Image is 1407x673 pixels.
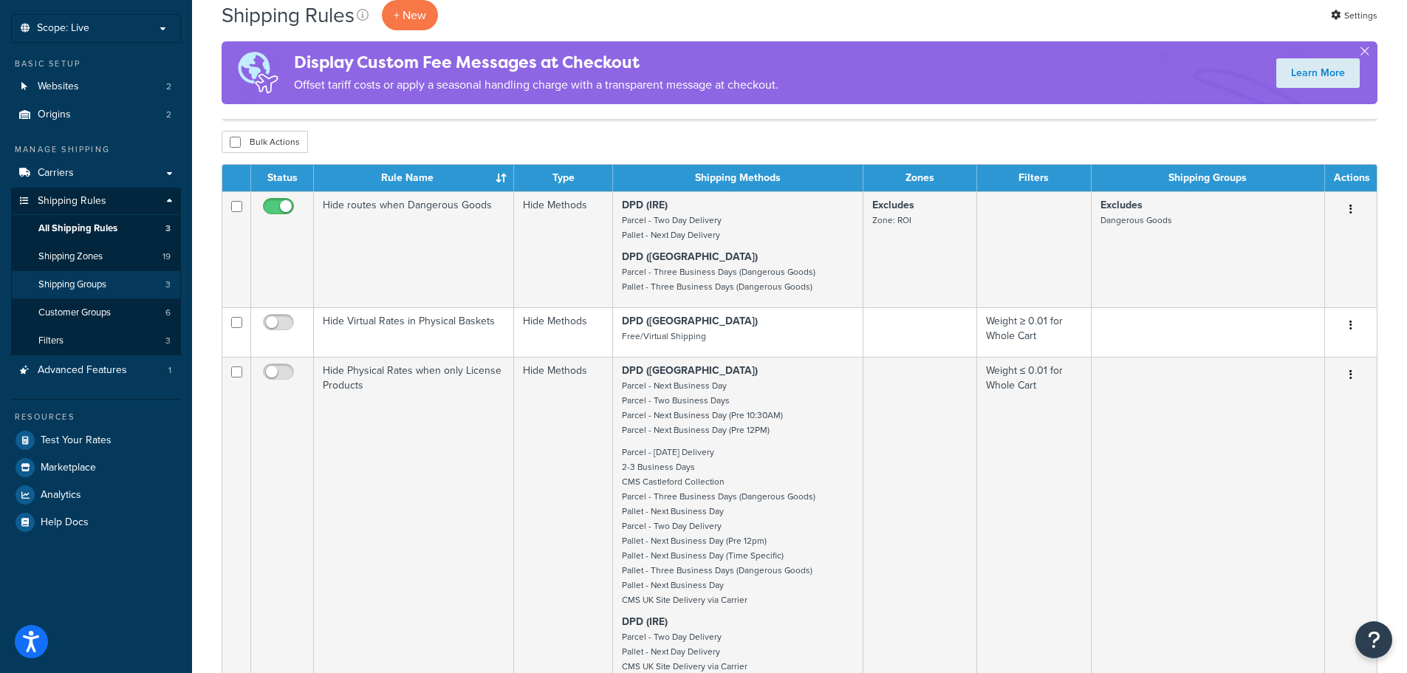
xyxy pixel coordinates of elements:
[166,109,171,121] span: 2
[11,188,181,356] li: Shipping Rules
[41,516,89,529] span: Help Docs
[222,1,355,30] h1: Shipping Rules
[165,307,171,319] span: 6
[11,271,181,298] a: Shipping Groups 3
[38,307,111,319] span: Customer Groups
[165,335,171,347] span: 3
[11,101,181,129] li: Origins
[162,250,171,263] span: 19
[11,454,181,481] a: Marketplace
[11,327,181,355] a: Filters 3
[11,327,181,355] li: Filters
[514,307,613,357] td: Hide Methods
[314,307,514,357] td: Hide Virtual Rates in Physical Baskets
[38,250,103,263] span: Shipping Zones
[38,222,117,235] span: All Shipping Rules
[11,509,181,536] a: Help Docs
[41,489,81,502] span: Analytics
[11,215,181,242] li: All Shipping Rules
[1276,58,1360,88] a: Learn More
[11,299,181,327] li: Customer Groups
[314,165,514,191] th: Rule Name : activate to sort column ascending
[38,335,64,347] span: Filters
[613,165,863,191] th: Shipping Methods
[622,265,815,293] small: Parcel - Three Business Days (Dangerous Goods) Pallet - Three Business Days (Dangerous Goods)
[622,313,758,329] strong: DPD ([GEOGRAPHIC_DATA])
[11,73,181,100] a: Websites 2
[11,160,181,187] a: Carriers
[1100,197,1143,213] strong: Excludes
[872,213,911,227] small: Zone: ROI
[165,222,171,235] span: 3
[41,462,96,474] span: Marketplace
[1331,5,1377,26] a: Settings
[38,167,74,180] span: Carriers
[11,271,181,298] li: Shipping Groups
[11,243,181,270] a: Shipping Zones 19
[1092,165,1325,191] th: Shipping Groups
[11,143,181,156] div: Manage Shipping
[622,329,706,343] small: Free/Virtual Shipping
[11,188,181,215] a: Shipping Rules
[314,191,514,307] td: Hide routes when Dangerous Goods
[165,279,171,291] span: 3
[11,411,181,423] div: Resources
[977,165,1092,191] th: Filters
[622,197,668,213] strong: DPD (IRE)
[11,73,181,100] li: Websites
[622,379,783,437] small: Parcel - Next Business Day Parcel - Two Business Days Parcel - Next Business Day (Pre 10:30AM) Pa...
[38,195,106,208] span: Shipping Rules
[11,101,181,129] a: Origins 2
[37,22,89,35] span: Scope: Live
[38,279,106,291] span: Shipping Groups
[622,363,758,378] strong: DPD ([GEOGRAPHIC_DATA])
[11,482,181,508] a: Analytics
[514,165,613,191] th: Type
[11,427,181,454] a: Test Your Rates
[222,41,294,104] img: duties-banner-06bc72dcb5fe05cb3f9472aba00be2ae8eb53ab6f0d8bb03d382ba314ac3c341.png
[222,131,308,153] button: Bulk Actions
[622,445,815,607] small: Parcel - [DATE] Delivery 2-3 Business Days CMS Castleford Collection Parcel - Three Business Days...
[1355,621,1392,658] button: Open Resource Center
[977,307,1092,357] td: Weight ≥ 0.01 for Whole Cart
[11,357,181,384] a: Advanced Features 1
[514,191,613,307] td: Hide Methods
[622,249,758,264] strong: DPD ([GEOGRAPHIC_DATA])
[294,75,778,95] p: Offset tariff costs or apply a seasonal handling charge with a transparent message at checkout.
[863,165,977,191] th: Zones
[41,434,112,447] span: Test Your Rates
[38,364,127,377] span: Advanced Features
[11,357,181,384] li: Advanced Features
[11,58,181,70] div: Basic Setup
[166,81,171,93] span: 2
[251,165,314,191] th: Status
[1100,213,1172,227] small: Dangerous Goods
[11,299,181,327] a: Customer Groups 6
[622,614,668,629] strong: DPD (IRE)
[1325,165,1377,191] th: Actions
[38,81,79,93] span: Websites
[622,213,722,242] small: Parcel - Two Day Delivery Pallet - Next Day Delivery
[11,215,181,242] a: All Shipping Rules 3
[38,109,71,121] span: Origins
[872,197,914,213] strong: Excludes
[11,243,181,270] li: Shipping Zones
[168,364,171,377] span: 1
[294,50,778,75] h4: Display Custom Fee Messages at Checkout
